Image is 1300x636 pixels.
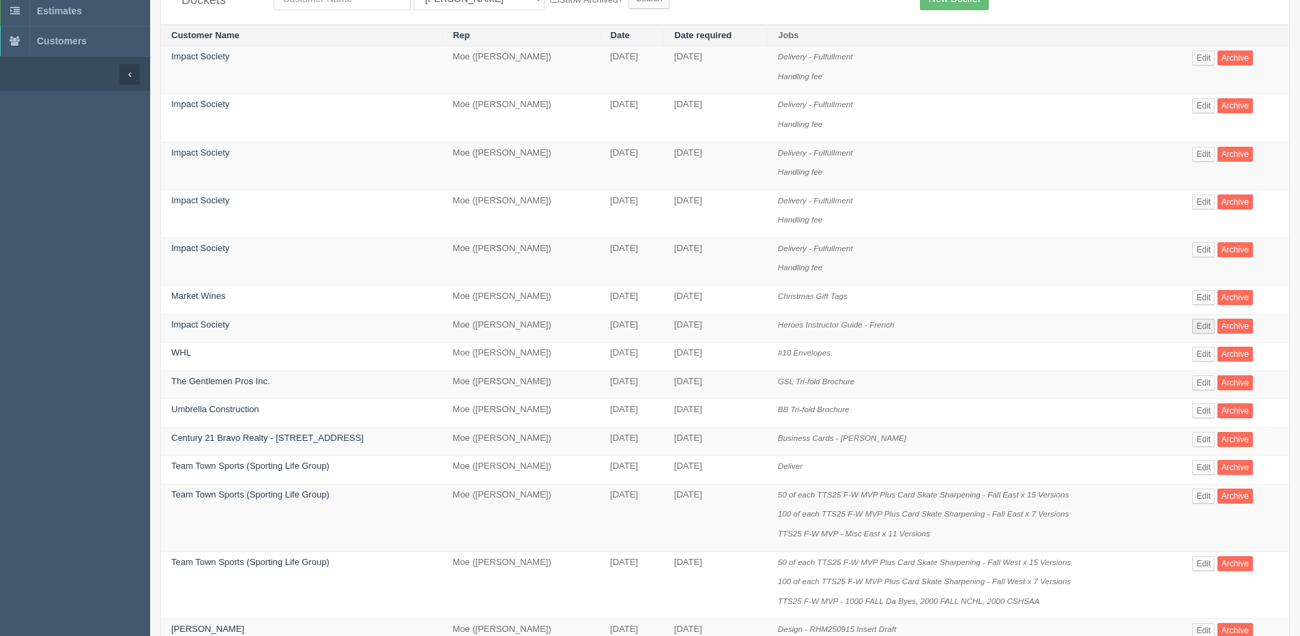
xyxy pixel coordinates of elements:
[778,529,930,538] i: TTS25 F-W MVP - Misc East x 11 Versions
[664,456,768,485] td: [DATE]
[1217,347,1253,362] a: Archive
[1217,375,1253,390] a: Archive
[171,147,229,158] a: Impact Society
[171,347,191,358] a: WHL
[664,190,768,237] td: [DATE]
[1192,489,1215,504] a: Edit
[171,51,229,61] a: Impact Society
[1192,98,1215,113] a: Edit
[600,371,664,399] td: [DATE]
[674,30,732,40] a: Date required
[1192,147,1215,162] a: Edit
[1192,556,1215,571] a: Edit
[600,456,664,485] td: [DATE]
[664,46,768,94] td: [DATE]
[1192,50,1215,66] a: Edit
[1192,347,1215,362] a: Edit
[1217,556,1253,571] a: Archive
[664,94,768,142] td: [DATE]
[1192,403,1215,418] a: Edit
[778,377,855,386] i: GSL Tri-fold Brochure
[600,399,664,428] td: [DATE]
[600,94,664,142] td: [DATE]
[442,484,600,551] td: Moe ([PERSON_NAME])
[442,237,600,285] td: Moe ([PERSON_NAME])
[664,427,768,456] td: [DATE]
[1192,460,1215,475] a: Edit
[1217,460,1253,475] a: Archive
[778,196,853,205] i: Delivery - Fulfullment
[778,490,1069,499] i: 50 of each TTS25 F-W MVP Plus Card Skate Sharpening - Fall East x 15 Versions
[664,371,768,399] td: [DATE]
[600,484,664,551] td: [DATE]
[600,551,664,619] td: [DATE]
[664,237,768,285] td: [DATE]
[664,314,768,343] td: [DATE]
[778,100,853,109] i: Delivery - Fulfullment
[1217,98,1253,113] a: Archive
[171,624,244,634] a: [PERSON_NAME]
[442,371,600,399] td: Moe ([PERSON_NAME])
[1217,432,1253,447] a: Archive
[600,343,664,371] td: [DATE]
[611,30,630,40] a: Date
[778,596,1040,605] i: TTS25 F-W MVP - 1000 FALL Da Byes, 2000 FALL NCHL, 2000 CSHSAA
[37,5,82,16] span: Estimates
[664,142,768,190] td: [DATE]
[664,399,768,428] td: [DATE]
[600,237,664,285] td: [DATE]
[778,263,823,272] i: Handling fee
[664,551,768,619] td: [DATE]
[171,461,330,471] a: Team Town Sports (Sporting Life Group)
[778,148,853,157] i: Delivery - Fulfullment
[768,25,1183,46] th: Jobs
[778,215,823,224] i: Handling fee
[1192,242,1215,257] a: Edit
[171,489,330,500] a: Team Town Sports (Sporting Life Group)
[442,551,600,619] td: Moe ([PERSON_NAME])
[171,195,229,205] a: Impact Society
[600,314,664,343] td: [DATE]
[664,343,768,371] td: [DATE]
[778,577,1071,586] i: 100 of each TTS25 F-W MVP Plus Card Skate Sharpening - Fall West x 7 Versions
[778,52,853,61] i: Delivery - Fulfullment
[778,509,1069,518] i: 100 of each TTS25 F-W MVP Plus Card Skate Sharpening - Fall East x 7 Versions
[1192,194,1215,209] a: Edit
[778,433,906,442] i: Business Cards - [PERSON_NAME]
[442,46,600,94] td: Moe ([PERSON_NAME])
[778,244,853,252] i: Delivery - Fulfullment
[1217,290,1253,305] a: Archive
[1217,242,1253,257] a: Archive
[453,30,470,40] a: Rep
[600,190,664,237] td: [DATE]
[1217,50,1253,66] a: Archive
[1217,403,1253,418] a: Archive
[600,46,664,94] td: [DATE]
[442,190,600,237] td: Moe ([PERSON_NAME])
[600,142,664,190] td: [DATE]
[778,348,830,357] i: #10 Envelopes
[1217,489,1253,504] a: Archive
[778,405,850,414] i: BB Tri-fold Brochure
[37,35,87,46] span: Customers
[664,484,768,551] td: [DATE]
[778,72,823,81] i: Handling fee
[778,461,803,470] i: Deliver
[1192,290,1215,305] a: Edit
[778,624,896,633] i: Design - RHM250915 Insert Draft
[171,404,259,414] a: Umbrella Construction
[171,30,240,40] a: Customer Name
[778,558,1071,566] i: 50 of each TTS25 F-W MVP Plus Card Skate Sharpening - Fall West x 15 Versions
[778,119,823,128] i: Handling fee
[1217,147,1253,162] a: Archive
[171,99,229,109] a: Impact Society
[778,167,823,176] i: Handling fee
[600,427,664,456] td: [DATE]
[171,291,225,301] a: Market Wines
[171,557,330,567] a: Team Town Sports (Sporting Life Group)
[171,243,229,253] a: Impact Society
[778,320,895,329] i: Heroes Instructor Guide - French
[442,142,600,190] td: Moe ([PERSON_NAME])
[1192,375,1215,390] a: Edit
[1192,432,1215,447] a: Edit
